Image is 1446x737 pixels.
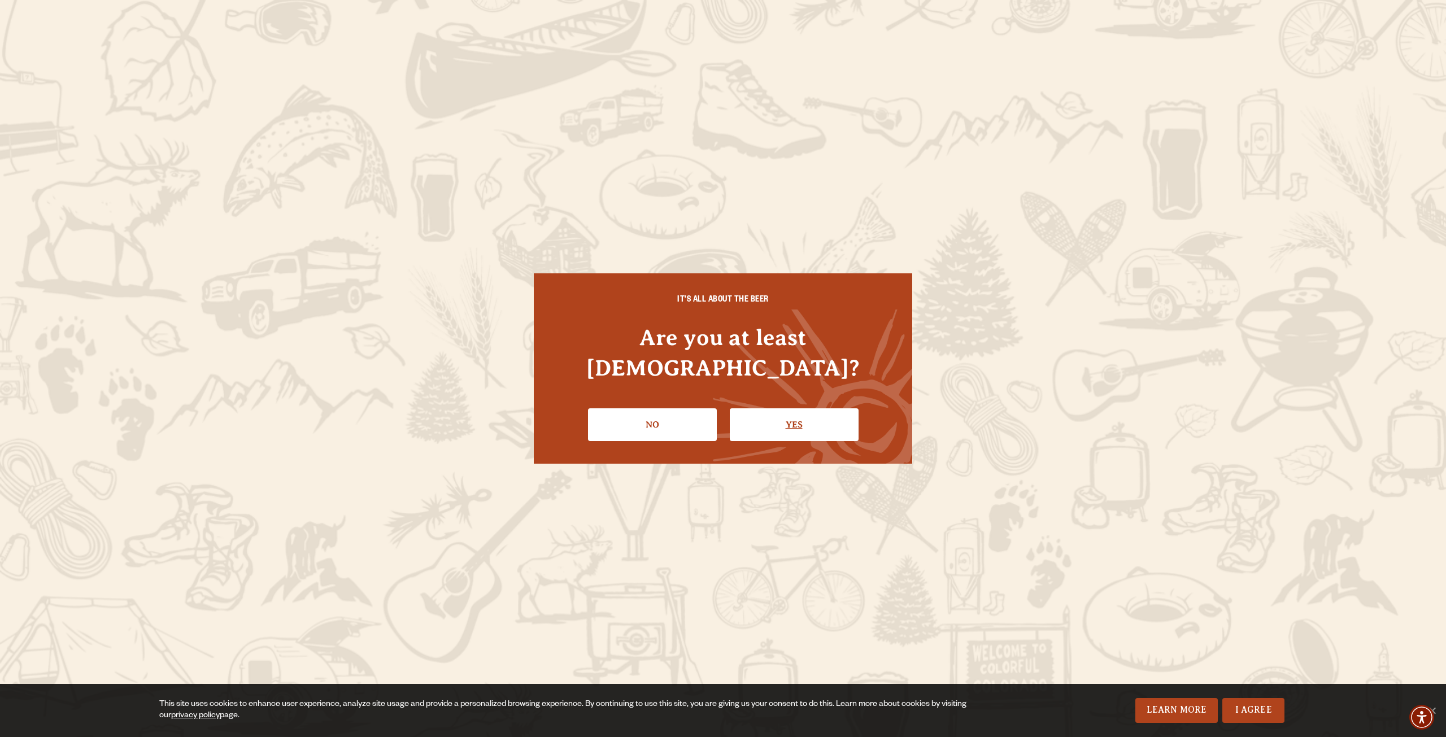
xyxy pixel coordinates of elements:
[588,408,717,441] a: No
[1409,705,1434,730] div: Accessibility Menu
[730,408,859,441] a: Confirm I'm 21 or older
[556,322,890,382] h4: Are you at least [DEMOGRAPHIC_DATA]?
[556,296,890,306] h6: IT'S ALL ABOUT THE BEER
[171,712,220,721] a: privacy policy
[1222,698,1284,723] a: I Agree
[159,699,993,722] div: This site uses cookies to enhance user experience, analyze site usage and provide a personalized ...
[1135,698,1218,723] a: Learn More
